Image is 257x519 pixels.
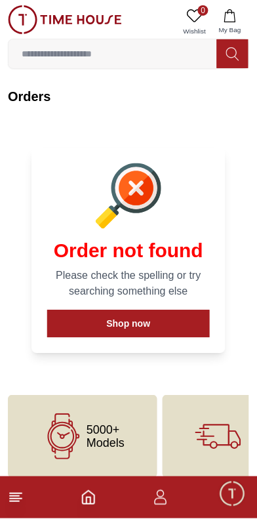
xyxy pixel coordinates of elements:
h2: Orders [8,87,249,106]
h1: Order not found [47,239,210,263]
a: Home [81,490,96,506]
button: My Bag [211,5,249,39]
p: Please check the spelling or try searching something else [47,268,210,300]
a: 0Wishlist [178,5,211,39]
span: 5000+ Models [87,424,125,450]
button: Shop now [47,310,210,338]
div: Chat Widget [218,480,247,509]
span: My Bag [214,25,247,35]
img: ... [8,5,122,34]
span: 0 [198,5,208,16]
span: Wishlist [178,26,211,36]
